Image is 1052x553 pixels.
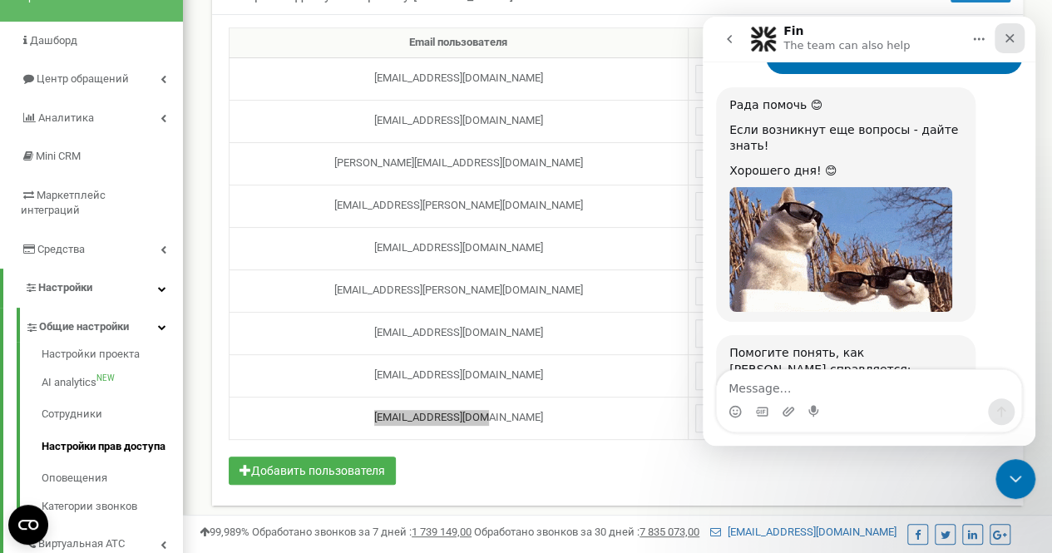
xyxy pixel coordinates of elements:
[42,347,183,367] a: Настройки проекта
[36,150,81,162] span: Mini CRM
[8,505,48,545] button: Open CMP widget
[695,404,907,432] span: Администратор
[230,269,689,312] td: [EMAIL_ADDRESS][PERSON_NAME][DOMAIN_NAME]
[701,111,901,134] span: Сотрудник
[38,281,92,294] span: Настройки
[701,323,901,346] span: Администратор
[695,65,907,93] span: Администратор
[695,362,907,390] span: Администратор
[230,354,689,397] td: [EMAIL_ADDRESS][DOMAIN_NAME]
[252,526,472,538] span: Обработано звонков за 7 дней :
[42,367,183,399] a: AI analyticsNEW
[30,34,77,47] span: Дашборд
[701,407,901,431] span: Сотрудник
[701,195,901,219] span: Сотрудник
[695,150,907,178] span: Администратор
[695,235,907,263] span: Администратор
[38,111,94,124] span: Аналитика
[21,189,106,217] span: Маркетплейс интеграций
[230,100,689,142] td: [EMAIL_ADDRESS][DOMAIN_NAME]
[701,280,901,304] span: Сотрудник
[701,238,901,261] span: Сотрудник
[230,227,689,269] td: [EMAIL_ADDRESS][DOMAIN_NAME]
[230,397,689,439] td: [EMAIL_ADDRESS][DOMAIN_NAME]
[230,185,689,227] td: [EMAIL_ADDRESS][PERSON_NAME][DOMAIN_NAME]
[701,68,901,91] span: Администратор
[995,459,1035,499] iframe: Intercom live chat
[42,495,183,515] a: Категории звонков
[695,277,907,305] span: Администратор
[701,365,901,388] span: Сотрудник
[701,153,901,176] span: Сотрудник
[200,526,249,538] span: 99,989%
[42,398,183,431] a: Сотрудники
[39,319,129,335] span: Общие настройки
[229,457,396,485] button: Добавить пользователя
[710,526,896,538] a: [EMAIL_ADDRESS][DOMAIN_NAME]
[3,269,183,308] a: Настройки
[695,319,907,348] span: Администратор
[230,142,689,185] td: [PERSON_NAME][EMAIL_ADDRESS][DOMAIN_NAME]
[640,526,699,538] u: 7 835 073,00
[37,72,129,85] span: Центр обращений
[688,28,914,58] th: Уровень привилегий
[703,17,1035,446] iframe: Intercom live chat
[230,312,689,354] td: [EMAIL_ADDRESS][DOMAIN_NAME]
[25,308,183,342] a: Общие настройки
[42,462,183,495] a: Оповещения
[38,536,125,552] span: Виртуальная АТС
[412,526,472,538] u: 1 739 149,00
[695,107,907,136] span: Администратор
[695,192,907,220] span: Администратор
[230,57,689,100] td: [EMAIL_ADDRESS][DOMAIN_NAME]
[230,28,689,58] th: Email пользователя
[42,431,183,463] a: Настройки прав доступа
[474,526,699,538] span: Обработано звонков за 30 дней :
[37,243,85,255] span: Средства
